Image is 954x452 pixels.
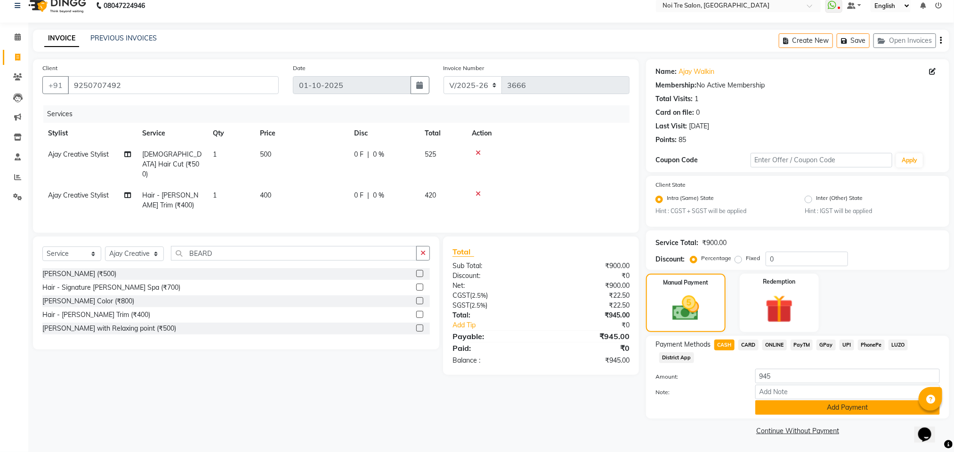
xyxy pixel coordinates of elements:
label: Date [293,64,306,72]
div: [PERSON_NAME] Color (₹800) [42,296,134,306]
span: GPay [817,340,836,350]
div: Hair - [PERSON_NAME] Trim (₹400) [42,310,150,320]
button: Apply [896,153,923,167]
div: Total Visits: [655,94,693,104]
span: District App [659,352,694,363]
div: ( ) [445,301,541,310]
div: Services [43,105,637,123]
div: 1 [695,94,698,104]
div: ₹945.00 [541,356,637,365]
span: [DEMOGRAPHIC_DATA] Hair Cut (₹500) [142,150,202,178]
span: PhonePe [858,340,885,350]
div: ₹22.50 [541,291,637,301]
div: Card on file: [655,108,694,118]
button: Create New [779,33,833,48]
span: 0 % [373,150,384,159]
span: CGST [453,291,470,300]
th: Service [137,123,207,144]
div: Hair - Signature [PERSON_NAME] Spa (₹700) [42,283,180,293]
span: 0 % [373,190,384,200]
div: ₹22.50 [541,301,637,310]
label: Amount: [648,373,748,381]
div: Membership: [655,80,696,90]
input: Amount [755,369,940,383]
div: [DATE] [689,121,709,131]
a: Add Tip [445,320,557,330]
div: Points: [655,135,677,145]
span: UPI [840,340,854,350]
a: Continue Without Payment [648,426,947,436]
label: Note: [648,388,748,396]
div: Balance : [445,356,541,365]
div: 0 [696,108,700,118]
img: _gift.svg [757,292,802,326]
div: Discount: [445,271,541,281]
th: Total [419,123,466,144]
img: _cash.svg [664,293,708,324]
span: 400 [260,191,271,199]
div: No Active Membership [655,80,940,90]
span: Total [453,247,474,257]
div: ₹0 [541,342,637,354]
div: Coupon Code [655,155,750,165]
th: Qty [207,123,254,144]
span: SGST [453,301,469,309]
span: | [367,150,369,159]
button: +91 [42,76,69,94]
div: Discount: [655,254,685,264]
div: [PERSON_NAME] with Relaxing point (₹500) [42,324,176,333]
label: Percentage [701,254,731,262]
span: 420 [425,191,436,199]
span: Hair - [PERSON_NAME] Trim (₹400) [142,191,198,209]
iframe: chat widget [914,414,945,443]
label: Manual Payment [663,278,709,287]
label: Invoice Number [444,64,485,72]
div: ₹900.00 [541,261,637,271]
button: Add Payment [755,400,940,415]
span: 0 F [354,190,364,200]
small: Hint : CGST + SGST will be applied [655,207,791,215]
span: ONLINE [762,340,787,350]
span: 500 [260,150,271,159]
input: Search by Name/Mobile/Email/Code [68,76,279,94]
span: 2.5% [471,301,485,309]
span: Payment Methods [655,340,711,349]
div: Paid: [445,342,541,354]
a: Ajay Walkin [679,67,714,77]
span: 525 [425,150,436,159]
span: Ajay Creative Stylist [48,150,109,159]
span: CARD [738,340,759,350]
button: Open Invoices [873,33,936,48]
span: 0 F [354,150,364,159]
span: Ajay Creative Stylist [48,191,109,199]
div: [PERSON_NAME] (₹500) [42,269,116,279]
div: ₹0 [557,320,637,330]
div: ( ) [445,291,541,301]
label: Client [42,64,57,72]
div: 85 [679,135,686,145]
div: ₹945.00 [541,331,637,342]
div: Net: [445,281,541,291]
div: ₹945.00 [541,310,637,320]
a: PREVIOUS INVOICES [90,34,157,42]
div: Sub Total: [445,261,541,271]
div: ₹0 [541,271,637,281]
span: LUZO [889,340,908,350]
div: Name: [655,67,677,77]
div: ₹900.00 [541,281,637,291]
label: Fixed [746,254,760,262]
div: Payable: [445,331,541,342]
input: Add Note [755,385,940,399]
span: PayTM [791,340,813,350]
label: Intra (Same) State [667,194,714,205]
span: 1 [213,191,217,199]
input: Search or Scan [171,246,417,261]
div: Total: [445,310,541,320]
th: Action [466,123,630,144]
div: Service Total: [655,238,698,248]
label: Inter (Other) State [816,194,863,205]
span: 1 [213,150,217,159]
th: Stylist [42,123,137,144]
span: CASH [714,340,735,350]
th: Price [254,123,348,144]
